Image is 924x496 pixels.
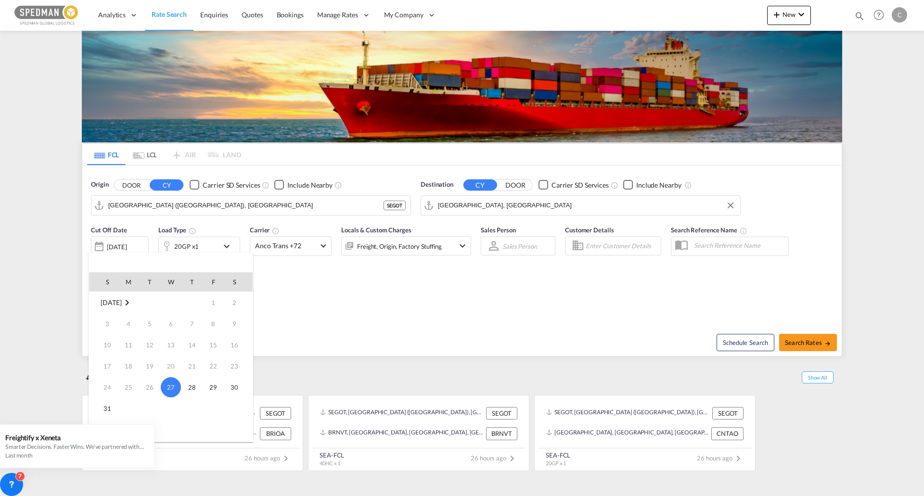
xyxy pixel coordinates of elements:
tr: Week 3 [89,334,253,356]
th: T [139,272,160,292]
td: September 2025 [89,420,253,441]
td: Friday August 29 2025 [203,377,224,398]
td: Wednesday August 27 2025 [160,377,181,398]
td: Sunday August 10 2025 [89,334,118,356]
tr: Week 5 [89,377,253,398]
td: Wednesday August 6 2025 [160,313,181,334]
td: Tuesday August 19 2025 [139,356,160,377]
td: Thursday August 7 2025 [181,313,203,334]
th: S [89,272,118,292]
td: Monday August 25 2025 [118,377,139,398]
span: 28 [182,378,202,397]
td: Sunday August 31 2025 [89,398,118,420]
th: S [224,272,253,292]
tr: Week 2 [89,313,253,334]
td: Saturday August 2 2025 [224,292,253,314]
td: Friday August 22 2025 [203,356,224,377]
span: 30 [225,378,244,397]
td: Thursday August 21 2025 [181,356,203,377]
span: 31 [98,399,117,418]
th: T [181,272,203,292]
td: Monday August 4 2025 [118,313,139,334]
td: Monday August 11 2025 [118,334,139,356]
th: M [118,272,139,292]
span: 29 [204,378,223,397]
td: Wednesday August 13 2025 [160,334,181,356]
td: Thursday August 28 2025 [181,377,203,398]
td: Tuesday August 5 2025 [139,313,160,334]
td: Saturday August 9 2025 [224,313,253,334]
td: Sunday August 24 2025 [89,377,118,398]
tr: Week undefined [89,420,253,441]
td: Sunday August 17 2025 [89,356,118,377]
td: Tuesday August 12 2025 [139,334,160,356]
td: Tuesday August 26 2025 [139,377,160,398]
th: F [203,272,224,292]
td: August 2025 [89,292,160,314]
td: Thursday August 14 2025 [181,334,203,356]
td: Monday August 18 2025 [118,356,139,377]
md-calendar: Calendar [89,272,253,442]
tr: Week 1 [89,292,253,314]
td: Sunday August 3 2025 [89,313,118,334]
td: Saturday August 23 2025 [224,356,253,377]
td: Wednesday August 20 2025 [160,356,181,377]
td: Friday August 8 2025 [203,313,224,334]
span: 27 [161,377,181,397]
tr: Week 6 [89,398,253,420]
th: W [160,272,181,292]
td: Saturday August 16 2025 [224,334,253,356]
tr: Week 4 [89,356,253,377]
span: [DATE] [101,298,121,306]
td: Friday August 1 2025 [203,292,224,314]
td: Friday August 15 2025 [203,334,224,356]
td: Saturday August 30 2025 [224,377,253,398]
